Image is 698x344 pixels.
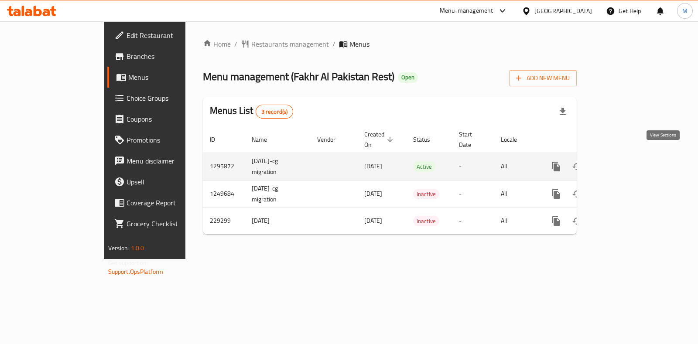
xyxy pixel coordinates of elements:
[546,156,567,177] button: more
[413,189,439,199] span: Inactive
[128,72,213,82] span: Menus
[413,134,441,145] span: Status
[127,177,213,187] span: Upsell
[413,161,435,172] div: Active
[332,39,335,49] li: /
[127,218,213,229] span: Grocery Checklist
[127,51,213,61] span: Branches
[131,242,144,254] span: 1.0.0
[245,208,310,234] td: [DATE]
[251,39,329,49] span: Restaurants management
[127,198,213,208] span: Coverage Report
[108,257,148,269] span: Get support on:
[127,156,213,166] span: Menu disclaimer
[203,208,245,234] td: 229299
[210,104,293,119] h2: Menus List
[210,134,226,145] span: ID
[127,114,213,124] span: Coupons
[459,129,483,150] span: Start Date
[364,188,382,199] span: [DATE]
[452,153,494,180] td: -
[398,74,418,81] span: Open
[494,180,539,208] td: All
[682,6,688,16] span: M
[364,129,396,150] span: Created On
[127,30,213,41] span: Edit Restaurant
[245,153,310,180] td: [DATE]-cg migration
[516,73,570,84] span: Add New Menu
[567,184,588,204] button: Change Status
[546,184,567,204] button: more
[107,25,220,46] a: Edit Restaurant
[349,39,370,49] span: Menus
[241,39,329,49] a: Restaurants management
[364,160,382,172] span: [DATE]
[107,192,220,213] a: Coverage Report
[539,126,636,153] th: Actions
[108,266,164,277] a: Support.OpsPlatform
[203,39,577,49] nav: breadcrumb
[203,153,245,180] td: 1295872
[534,6,592,16] div: [GEOGRAPHIC_DATA]
[317,134,347,145] span: Vendor
[546,211,567,232] button: more
[552,101,573,122] div: Export file
[107,67,220,88] a: Menus
[364,215,382,226] span: [DATE]
[509,70,577,86] button: Add New Menu
[107,213,220,234] a: Grocery Checklist
[203,126,636,235] table: enhanced table
[413,162,435,172] span: Active
[398,72,418,83] div: Open
[234,39,237,49] li: /
[107,46,220,67] a: Branches
[256,105,294,119] div: Total records count
[107,109,220,129] a: Coupons
[245,180,310,208] td: [DATE]-cg migration
[127,93,213,103] span: Choice Groups
[501,134,528,145] span: Locale
[107,88,220,109] a: Choice Groups
[203,67,394,86] span: Menu management ( Fakhr Al Pakistan Rest )
[107,150,220,171] a: Menu disclaimer
[452,180,494,208] td: -
[567,211,588,232] button: Change Status
[252,134,278,145] span: Name
[108,242,130,254] span: Version:
[256,108,293,116] span: 3 record(s)
[107,171,220,192] a: Upsell
[107,129,220,150] a: Promotions
[494,153,539,180] td: All
[494,208,539,234] td: All
[203,180,245,208] td: 1249684
[413,216,439,226] span: Inactive
[440,6,493,16] div: Menu-management
[452,208,494,234] td: -
[127,135,213,145] span: Promotions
